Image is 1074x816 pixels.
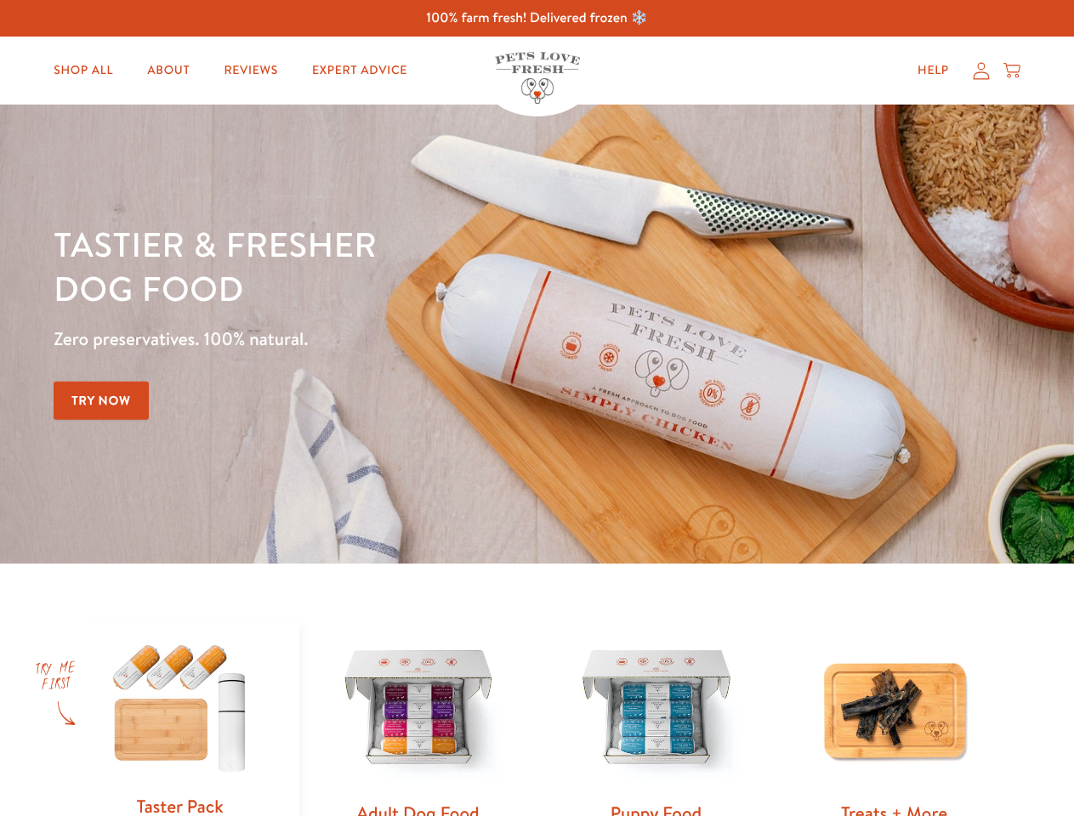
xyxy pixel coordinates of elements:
a: Shop All [40,54,127,88]
a: Expert Advice [298,54,421,88]
img: Pets Love Fresh [495,52,580,104]
a: Try Now [54,382,149,420]
a: Reviews [210,54,291,88]
p: Zero preservatives. 100% natural. [54,324,698,354]
a: About [134,54,203,88]
h1: Tastier & fresher dog food [54,222,698,310]
a: Help [904,54,963,88]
